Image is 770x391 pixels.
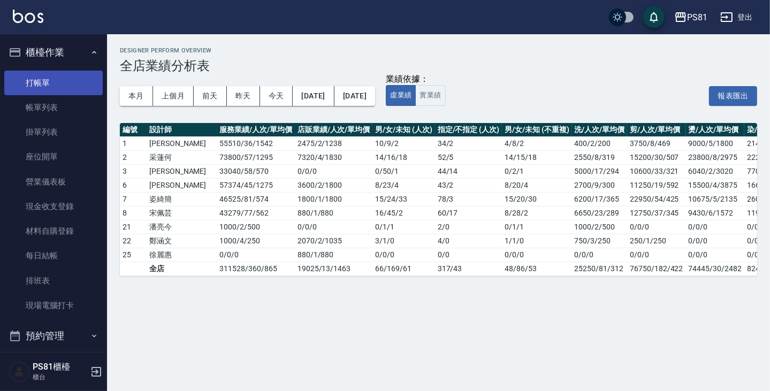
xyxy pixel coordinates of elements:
td: 880 / 1 / 880 [295,248,372,262]
a: 座位開單 [4,144,103,169]
td: 23800/8/2975 [686,150,744,164]
td: 2070 / 2 / 1035 [295,234,372,248]
td: 4 / 0 [435,234,502,248]
td: 4 / 8 / 2 [502,136,571,150]
a: 營業儀表板 [4,170,103,194]
td: 采蓮何 [147,150,217,164]
td: 0 / 0 / 0 [295,220,372,234]
button: [DATE] [334,86,375,106]
p: 櫃台 [33,372,87,382]
button: 本月 [120,86,153,106]
td: 76750/182/422 [627,262,685,275]
td: 0/0/0 [572,248,628,262]
td: 66 / 169 / 61 [372,262,434,275]
td: 1000 / 2 / 500 [217,220,294,234]
td: 15200/30/507 [627,150,685,164]
button: 昨天 [227,86,260,106]
td: 44 / 14 [435,164,502,178]
td: 8 / 28 / 2 [502,206,571,220]
td: 全店 [147,262,217,275]
td: [PERSON_NAME] [147,136,217,150]
td: 鄭涵文 [147,234,217,248]
td: 11250/19/592 [627,178,685,192]
div: 業績依據： [386,74,445,85]
td: 徐麗惠 [147,248,217,262]
td: 10600/33/321 [627,164,685,178]
td: 0 / 0 / 0 [295,164,372,178]
td: 0 / 2 / 1 [502,164,571,178]
td: 2 [120,150,147,164]
button: 報表匯出 [709,86,757,106]
td: 潘亮今 [147,220,217,234]
td: 73800 / 57 / 1295 [217,150,294,164]
td: 25250/81/312 [572,262,628,275]
h3: 全店業績分析表 [120,58,757,73]
a: 掛單列表 [4,120,103,144]
button: save [643,6,665,28]
td: 姿綺簡 [147,192,217,206]
td: 0 / 1 / 1 [502,220,571,234]
td: 0 / 0 / 0 [372,248,434,262]
td: 22 [120,234,147,248]
td: 6040/2/3020 [686,164,744,178]
td: 250/1/250 [627,234,685,248]
td: 5000/17/294 [572,164,628,178]
td: 57374 / 45 / 1275 [217,178,294,192]
td: 6 [120,178,147,192]
td: 34 / 2 [435,136,502,150]
th: 設計師 [147,123,217,137]
td: 2700/9/300 [572,178,628,192]
td: 0/0/0 [627,248,685,262]
td: 1 / 1 / 0 [502,234,571,248]
td: 1800 / 1 / 1800 [295,192,372,206]
th: 男/女/未知 (人次) [372,123,434,137]
td: 0/0/0 [686,220,744,234]
td: 52 / 5 [435,150,502,164]
td: 8 / 20 / 4 [502,178,571,192]
h5: PS81櫃檯 [33,362,87,372]
td: 10 / 9 / 2 [372,136,434,150]
td: 311528 / 360 / 865 [217,262,294,275]
a: 打帳單 [4,71,103,95]
a: 材料自購登錄 [4,219,103,243]
td: 2 / 0 [435,220,502,234]
td: 3750/8/469 [627,136,685,150]
td: 78 / 3 [435,192,502,206]
button: 預約管理 [4,322,103,350]
a: 每日結帳 [4,243,103,268]
th: 洗/人次/單均價 [572,123,628,137]
img: Logo [13,10,43,23]
td: 12750/37/345 [627,206,685,220]
a: 排班表 [4,269,103,293]
td: 60 / 17 [435,206,502,220]
td: 14 / 15 / 18 [502,150,571,164]
td: 22950/54/425 [627,192,685,206]
td: 43279 / 77 / 562 [217,206,294,220]
th: 男/女/未知 (不重複) [502,123,571,137]
td: 1000/2/500 [572,220,628,234]
th: 燙/人次/單均價 [686,123,744,137]
td: 8 [120,206,147,220]
td: 2550/8/319 [572,150,628,164]
a: 帳單列表 [4,95,103,120]
a: 現場電腦打卡 [4,293,103,318]
td: 9000/5/1800 [686,136,744,150]
td: 16 / 45 / 2 [372,206,434,220]
td: 21 [120,220,147,234]
div: PS81 [687,11,707,24]
td: [PERSON_NAME] [147,164,217,178]
td: 1000 / 4 / 250 [217,234,294,248]
td: 2475 / 2 / 1238 [295,136,372,150]
td: 74445/30/2482 [686,262,744,275]
td: 19025 / 13 / 1463 [295,262,372,275]
td: 7320 / 4 / 1830 [295,150,372,164]
button: 實業績 [415,85,445,106]
th: 剪/人次/單均價 [627,123,685,137]
td: 0/0/0 [627,220,685,234]
button: [DATE] [293,86,334,106]
button: 今天 [260,86,293,106]
td: 8 / 23 / 4 [372,178,434,192]
img: Person [9,361,30,382]
td: 14 / 16 / 18 [372,150,434,164]
button: 虛業績 [386,85,416,106]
